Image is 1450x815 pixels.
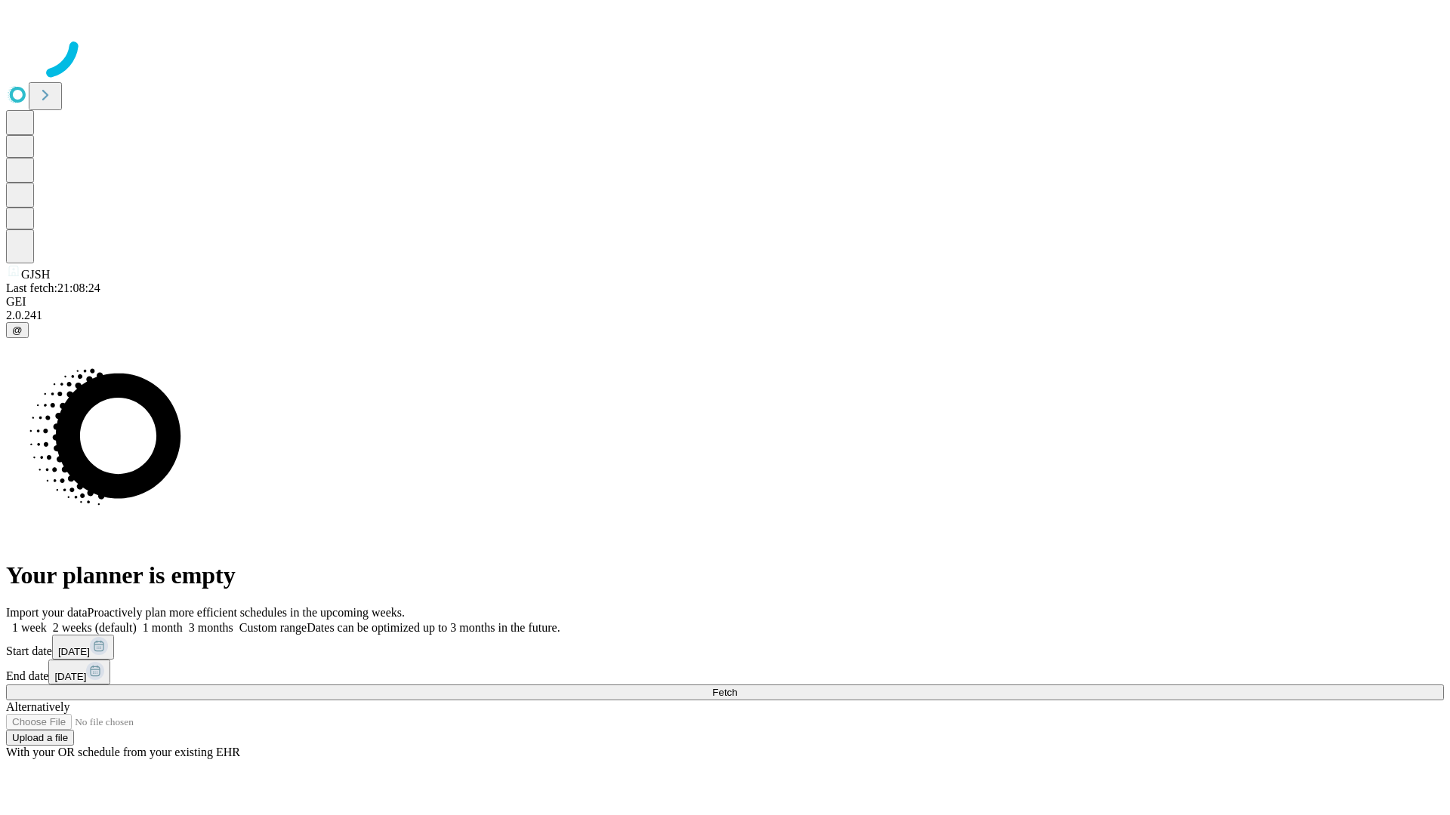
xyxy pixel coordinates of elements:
[239,621,307,634] span: Custom range
[6,684,1444,700] button: Fetch
[6,746,240,758] span: With your OR schedule from your existing EHR
[6,561,1444,589] h1: Your planner is empty
[88,606,405,619] span: Proactively plan more efficient schedules in the upcoming weeks.
[307,621,560,634] span: Dates can be optimized up to 3 months in the future.
[6,281,100,294] span: Last fetch: 21:08:24
[58,646,90,657] span: [DATE]
[143,621,183,634] span: 1 month
[6,606,88,619] span: Import your data
[6,322,29,338] button: @
[12,324,23,336] span: @
[52,635,114,660] button: [DATE]
[712,687,737,698] span: Fetch
[12,621,47,634] span: 1 week
[6,295,1444,309] div: GEI
[6,700,69,713] span: Alternatively
[6,309,1444,322] div: 2.0.241
[54,671,86,682] span: [DATE]
[6,730,74,746] button: Upload a file
[6,635,1444,660] div: Start date
[48,660,110,684] button: [DATE]
[53,621,137,634] span: 2 weeks (default)
[189,621,233,634] span: 3 months
[6,660,1444,684] div: End date
[21,268,50,281] span: GJSH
